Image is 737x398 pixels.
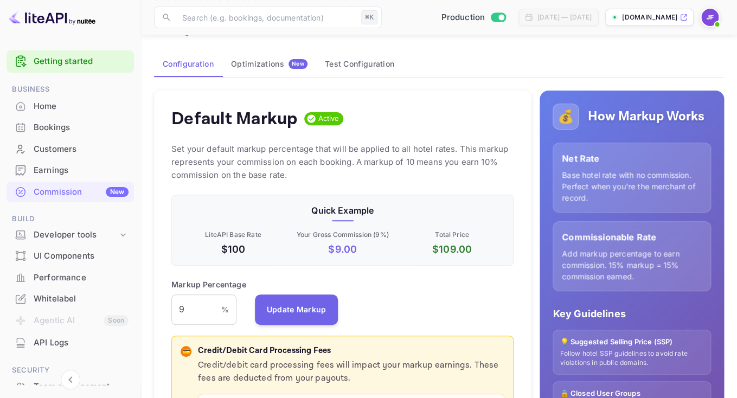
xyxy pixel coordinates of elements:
[34,337,129,349] div: API Logs
[181,230,286,240] p: LiteAPI Base Rate
[34,186,129,198] div: Commission
[34,100,129,113] div: Home
[562,169,702,203] p: Base hotel rate with no commission. Perfect when you're the merchant of record.
[290,242,395,256] p: $ 9.00
[106,187,129,197] div: New
[171,279,246,290] p: Markup Percentage
[7,50,134,73] div: Getting started
[231,59,307,69] div: Optimizations
[7,182,134,202] a: CommissionNew
[562,230,702,243] p: Commissionable Rate
[7,139,134,159] a: Customers
[289,60,307,67] span: New
[701,9,719,26] img: Jenny Frimer
[7,332,134,354] div: API Logs
[7,246,134,266] a: UI Components
[7,267,134,287] a: Performance
[562,152,702,165] p: Net Rate
[7,226,134,245] div: Developer tools
[9,9,95,26] img: LiteAPI logo
[7,84,134,95] span: Business
[7,96,134,116] a: Home
[7,246,134,267] div: UI Components
[198,345,504,357] p: Credit/Debit Card Processing Fees
[176,7,357,28] input: Search (e.g. bookings, documentation)
[34,250,129,262] div: UI Components
[7,288,134,310] div: Whitelabel
[7,96,134,117] div: Home
[560,337,704,348] p: 💡 Suggested Selling Price (SSP)
[7,117,134,138] div: Bookings
[553,306,711,321] p: Key Guidelines
[562,248,702,282] p: Add markup percentage to earn commission. 15% markup = 15% commission earned.
[181,204,504,217] p: Quick Example
[400,230,505,240] p: Total Price
[34,293,129,305] div: Whitelabel
[560,349,704,368] p: Follow hotel SSP guidelines to avoid rate violations in public domains.
[557,107,574,126] p: 💰
[198,359,504,385] p: Credit/debit card processing fees will impact your markup earnings. These fees are deducted from ...
[441,11,485,24] span: Production
[221,304,229,315] p: %
[587,108,704,125] h5: How Markup Works
[34,143,129,156] div: Customers
[7,182,134,203] div: CommissionNew
[255,294,338,325] button: Update Markup
[34,55,129,68] a: Getting started
[314,113,344,124] span: Active
[290,230,395,240] p: Your Gross Commission ( 9 %)
[7,376,134,396] a: Team management
[537,12,592,22] div: [DATE] — [DATE]
[171,143,514,182] p: Set your default markup percentage that will be applied to all hotel rates. This markup represent...
[7,364,134,376] span: Security
[34,164,129,177] div: Earnings
[7,267,134,288] div: Performance
[182,346,190,356] p: 💳
[34,229,118,241] div: Developer tools
[400,242,505,256] p: $ 109.00
[7,160,134,180] a: Earnings
[7,332,134,352] a: API Logs
[171,108,298,130] h4: Default Markup
[34,272,129,284] div: Performance
[7,288,134,309] a: Whitelabel
[437,11,510,24] div: Switch to Sandbox mode
[7,117,134,137] a: Bookings
[34,121,129,134] div: Bookings
[622,12,677,22] p: [DOMAIN_NAME]
[181,242,286,256] p: $100
[61,370,80,389] button: Collapse navigation
[154,51,222,77] button: Configuration
[7,213,134,225] span: Build
[7,160,134,181] div: Earnings
[7,139,134,160] div: Customers
[316,51,403,77] button: Test Configuration
[361,10,377,24] div: ⌘K
[34,381,129,393] div: Team management
[171,294,221,325] input: 0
